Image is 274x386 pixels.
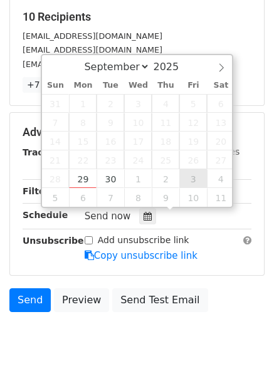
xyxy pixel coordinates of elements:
span: September 5, 2025 [179,94,207,113]
h5: 10 Recipients [23,10,251,24]
a: Preview [54,288,109,312]
span: September 1, 2025 [69,94,97,113]
small: [EMAIL_ADDRESS][DOMAIN_NAME] [23,31,162,41]
strong: Schedule [23,210,68,220]
span: September 19, 2025 [179,132,207,150]
span: September 14, 2025 [42,132,70,150]
span: September 29, 2025 [69,169,97,188]
a: Send [9,288,51,312]
a: Send Test Email [112,288,208,312]
span: October 1, 2025 [124,169,152,188]
span: September 10, 2025 [124,113,152,132]
span: August 31, 2025 [42,94,70,113]
span: September 20, 2025 [207,132,234,150]
h5: Advanced [23,125,251,139]
span: October 11, 2025 [207,188,234,207]
span: September 18, 2025 [152,132,179,150]
label: Add unsubscribe link [98,234,189,247]
span: October 6, 2025 [69,188,97,207]
span: September 6, 2025 [207,94,234,113]
a: +7 more [23,77,70,93]
span: October 8, 2025 [124,188,152,207]
span: September 21, 2025 [42,150,70,169]
span: September 17, 2025 [124,132,152,150]
span: September 2, 2025 [97,94,124,113]
span: Wed [124,81,152,90]
span: September 15, 2025 [69,132,97,150]
span: September 4, 2025 [152,94,179,113]
span: September 11, 2025 [152,113,179,132]
strong: Tracking [23,147,65,157]
span: Fri [179,81,207,90]
span: September 9, 2025 [97,113,124,132]
span: October 7, 2025 [97,188,124,207]
a: Copy unsubscribe link [85,250,198,261]
small: [EMAIL_ADDRESS][DOMAIN_NAME] [23,60,162,69]
span: September 30, 2025 [97,169,124,188]
span: September 22, 2025 [69,150,97,169]
span: October 5, 2025 [42,188,70,207]
span: September 3, 2025 [124,94,152,113]
strong: Filters [23,186,55,196]
span: September 24, 2025 [124,150,152,169]
span: Thu [152,81,179,90]
span: October 10, 2025 [179,188,207,207]
span: October 2, 2025 [152,169,179,188]
span: September 7, 2025 [42,113,70,132]
small: [EMAIL_ADDRESS][DOMAIN_NAME] [23,45,162,55]
span: September 28, 2025 [42,169,70,188]
span: Sat [207,81,234,90]
span: October 3, 2025 [179,169,207,188]
input: Year [150,61,195,73]
span: October 4, 2025 [207,169,234,188]
span: September 23, 2025 [97,150,124,169]
span: Tue [97,81,124,90]
strong: Unsubscribe [23,236,84,246]
span: September 25, 2025 [152,150,179,169]
span: September 13, 2025 [207,113,234,132]
span: September 26, 2025 [179,150,207,169]
span: Mon [69,81,97,90]
iframe: Chat Widget [211,326,274,386]
span: October 9, 2025 [152,188,179,207]
span: Send now [85,211,131,222]
span: September 27, 2025 [207,150,234,169]
span: September 8, 2025 [69,113,97,132]
span: September 16, 2025 [97,132,124,150]
span: September 12, 2025 [179,113,207,132]
span: Sun [42,81,70,90]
